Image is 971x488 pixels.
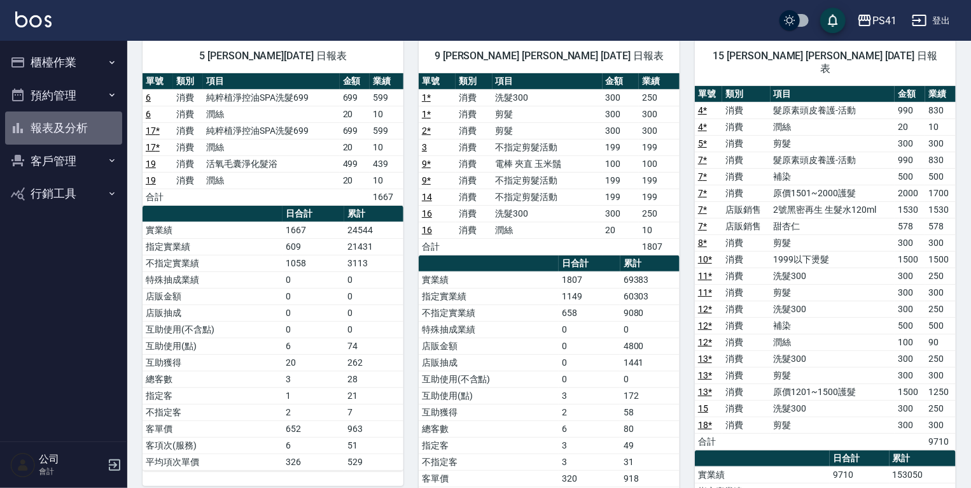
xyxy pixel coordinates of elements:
[722,234,770,251] td: 消費
[639,205,680,222] td: 250
[639,189,680,205] td: 199
[895,284,925,301] td: 300
[771,135,895,152] td: 剪髮
[422,142,427,152] a: 3
[895,301,925,317] td: 300
[722,334,770,350] td: 消費
[370,139,403,155] td: 10
[146,159,156,169] a: 19
[422,192,432,202] a: 14
[620,321,680,338] td: 0
[771,301,895,317] td: 洗髮300
[173,122,204,139] td: 消費
[283,404,344,420] td: 2
[771,86,895,103] th: 項目
[456,205,492,222] td: 消費
[456,155,492,172] td: 消費
[620,288,680,305] td: 60303
[456,172,492,189] td: 消費
[895,152,925,168] td: 990
[559,305,620,321] td: 658
[492,205,603,222] td: 洗髮300
[620,338,680,354] td: 4800
[890,450,956,467] th: 累計
[5,46,122,79] button: 櫃檯作業
[419,238,456,255] td: 合計
[203,89,339,106] td: 純粹植淨控油SPA洗髮699
[620,420,680,437] td: 80
[283,371,344,387] td: 3
[771,118,895,135] td: 潤絲
[895,251,925,268] td: 1500
[722,185,770,201] td: 消費
[283,437,344,454] td: 6
[925,334,956,350] td: 90
[603,205,639,222] td: 300
[895,400,925,417] td: 300
[639,238,680,255] td: 1807
[143,222,283,238] td: 實業績
[344,238,403,255] td: 21431
[370,155,403,172] td: 439
[559,354,620,371] td: 0
[925,152,956,168] td: 830
[771,367,895,384] td: 剪髮
[895,350,925,367] td: 300
[344,321,403,338] td: 0
[456,73,492,90] th: 類別
[639,155,680,172] td: 100
[722,135,770,152] td: 消費
[344,454,403,470] td: 529
[283,255,344,271] td: 1058
[143,420,283,437] td: 客單價
[173,172,204,189] td: 消費
[143,271,283,288] td: 特殊抽成業績
[639,106,680,122] td: 300
[620,371,680,387] td: 0
[370,73,403,90] th: 業績
[830,450,890,467] th: 日合計
[925,185,956,201] td: 1700
[419,73,680,255] table: a dense table
[434,50,664,62] span: 9 [PERSON_NAME] [PERSON_NAME] [DATE] 日報表
[722,251,770,268] td: 消費
[344,420,403,437] td: 963
[771,268,895,284] td: 洗髮300
[283,454,344,470] td: 326
[722,218,770,234] td: 店販銷售
[925,417,956,433] td: 300
[620,454,680,470] td: 31
[895,417,925,433] td: 300
[344,404,403,420] td: 7
[419,305,559,321] td: 不指定實業績
[15,11,52,27] img: Logo
[603,73,639,90] th: 金額
[143,305,283,321] td: 店販抽成
[771,400,895,417] td: 洗髮300
[344,387,403,404] td: 21
[559,420,620,437] td: 6
[559,338,620,354] td: 0
[698,403,708,413] a: 15
[722,102,770,118] td: 消費
[456,89,492,106] td: 消費
[559,437,620,454] td: 3
[620,470,680,487] td: 918
[422,225,432,235] a: 16
[925,367,956,384] td: 300
[370,122,403,139] td: 599
[895,218,925,234] td: 578
[722,201,770,218] td: 店販銷售
[852,8,902,34] button: PS41
[722,384,770,400] td: 消費
[603,89,639,106] td: 300
[173,73,204,90] th: 類別
[203,122,339,139] td: 純粹植淨控油SPA洗髮699
[203,155,339,172] td: 活氧毛囊淨化髮浴
[203,139,339,155] td: 潤絲
[492,222,603,238] td: 潤絲
[925,284,956,301] td: 300
[39,453,104,466] h5: 公司
[771,334,895,350] td: 潤絲
[603,189,639,205] td: 199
